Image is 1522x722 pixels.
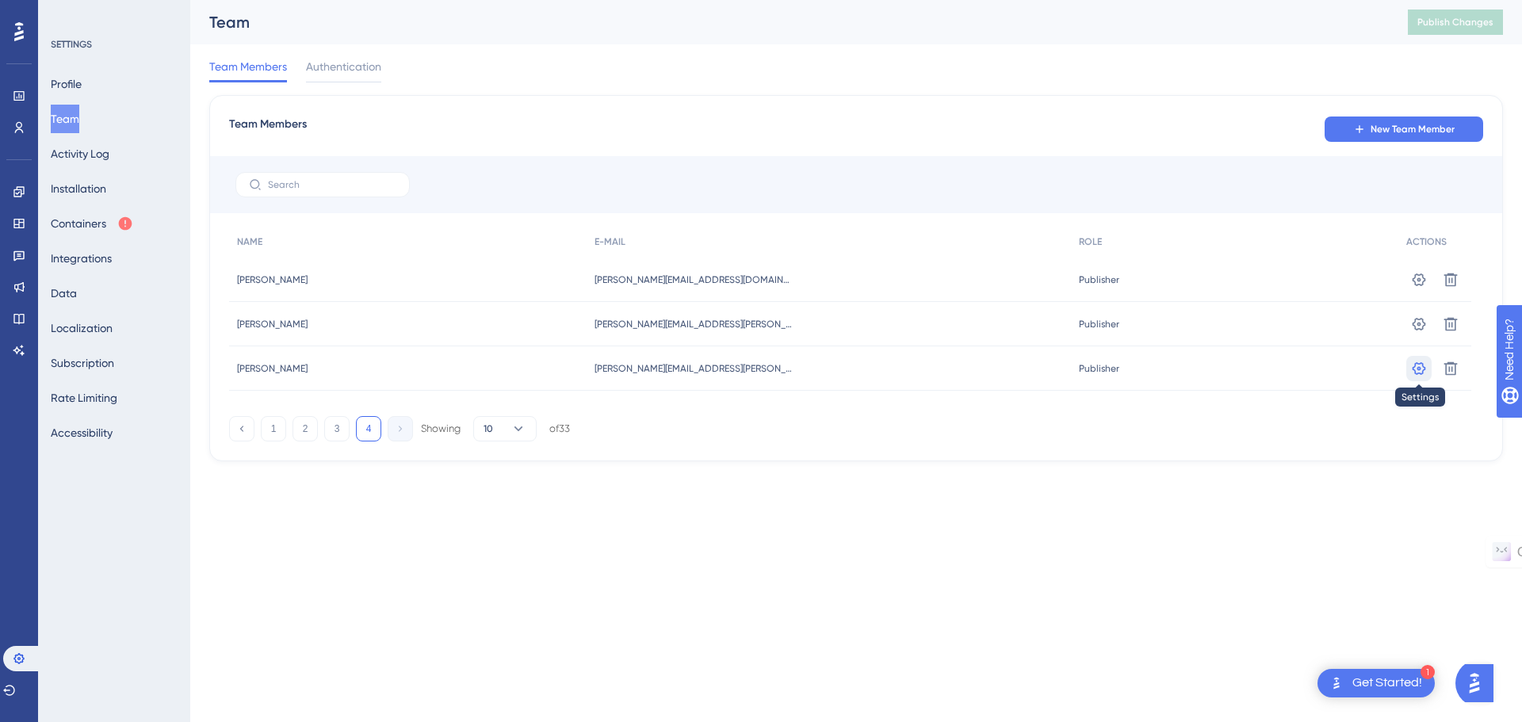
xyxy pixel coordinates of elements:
button: Installation [51,174,106,203]
span: [PERSON_NAME][EMAIL_ADDRESS][PERSON_NAME][DOMAIN_NAME] [595,318,793,330]
button: 1 [261,416,286,441]
span: Authentication [306,57,381,76]
div: of 33 [549,422,570,436]
button: Team [51,105,79,133]
div: 1 [1421,665,1435,679]
span: Publisher [1079,273,1119,286]
button: Profile [51,70,82,98]
span: Publisher [1079,318,1119,330]
span: [PERSON_NAME] [237,362,308,375]
button: Subscription [51,349,114,377]
span: Team Members [209,57,287,76]
div: Showing [421,422,461,436]
button: Rate Limiting [51,384,117,412]
span: E-MAIL [595,235,625,248]
button: 4 [356,416,381,441]
button: Accessibility [51,418,113,447]
span: New Team Member [1371,123,1455,136]
span: ROLE [1079,235,1102,248]
div: SETTINGS [51,38,179,51]
button: Containers [51,209,133,238]
button: 10 [473,416,537,441]
span: 10 [484,422,493,435]
div: Open Get Started! checklist, remaining modules: 1 [1317,669,1435,697]
span: ACTIONS [1406,235,1447,248]
button: Integrations [51,244,112,273]
button: Activity Log [51,139,109,168]
span: [PERSON_NAME][EMAIL_ADDRESS][PERSON_NAME][DOMAIN_NAME] [595,362,793,375]
button: Data [51,279,77,308]
span: [PERSON_NAME] [237,273,308,286]
div: Team [209,11,1368,33]
span: [PERSON_NAME][EMAIL_ADDRESS][DOMAIN_NAME] [595,273,793,286]
div: Get Started! [1352,674,1422,692]
iframe: UserGuiding AI Assistant Launcher [1455,659,1503,707]
button: New Team Member [1325,117,1483,142]
button: Localization [51,314,113,342]
span: Publish Changes [1417,16,1493,29]
button: 2 [293,416,318,441]
span: Need Help? [37,4,99,23]
input: Search [268,179,396,190]
span: [PERSON_NAME] [237,318,308,330]
img: launcher-image-alternative-text [1327,674,1346,693]
span: Publisher [1079,362,1119,375]
button: Publish Changes [1408,10,1503,35]
span: NAME [237,235,262,248]
button: 3 [324,416,350,441]
span: Team Members [229,115,307,143]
